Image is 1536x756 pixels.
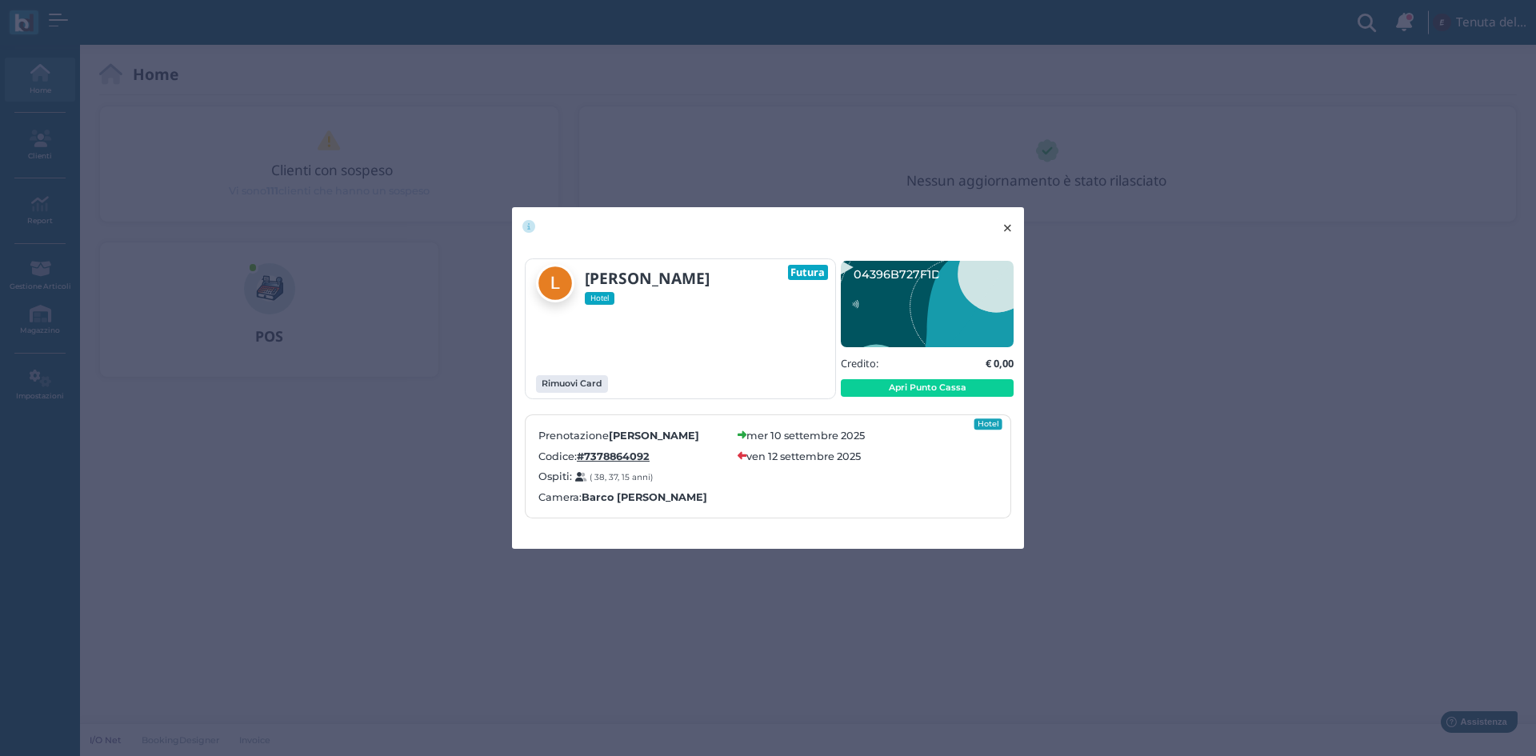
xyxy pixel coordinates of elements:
[536,375,608,393] button: Rimuovi Card
[47,13,106,25] span: Assistenza
[585,267,710,289] b: [PERSON_NAME]
[841,358,878,369] h5: Credito:
[536,264,750,305] a: [PERSON_NAME] Hotel
[746,428,865,443] label: mer 10 settembre 2025
[536,264,574,302] img: Loredana Suraniti
[854,267,952,282] text: 04396B727F1D91
[1002,218,1014,238] span: ×
[538,428,728,443] label: Prenotazione
[974,418,1002,430] div: Hotel
[790,265,825,279] b: Futura
[841,379,1014,397] button: Apri Punto Cassa
[585,292,615,305] span: Hotel
[986,356,1014,370] b: € 0,00
[609,430,699,442] b: [PERSON_NAME]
